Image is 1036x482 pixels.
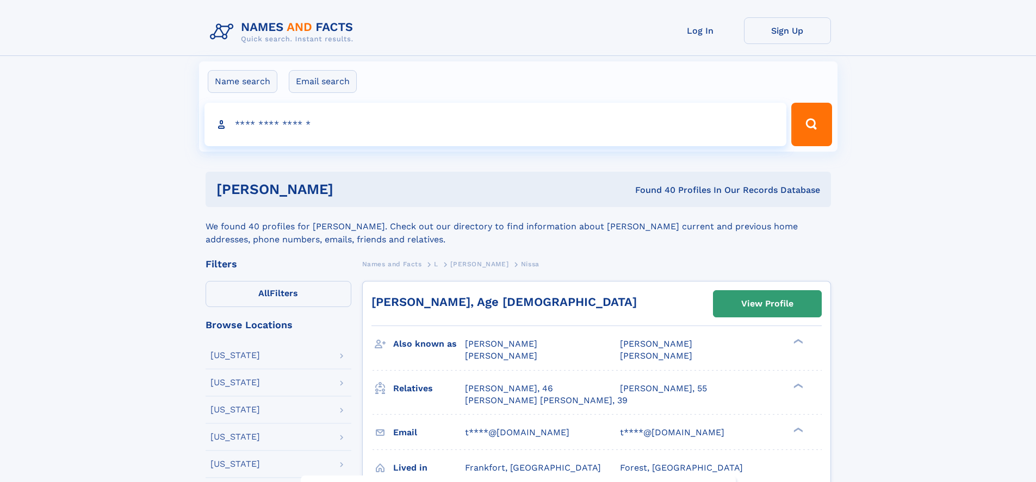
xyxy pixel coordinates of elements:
[393,379,465,398] h3: Relatives
[206,17,362,47] img: Logo Names and Facts
[210,378,260,387] div: [US_STATE]
[206,259,351,269] div: Filters
[791,338,804,345] div: ❯
[791,382,804,389] div: ❯
[791,103,832,146] button: Search Button
[714,291,821,317] a: View Profile
[450,260,508,268] span: [PERSON_NAME]
[393,335,465,353] h3: Also known as
[204,103,787,146] input: search input
[206,320,351,330] div: Browse Locations
[393,459,465,477] h3: Lived in
[484,184,820,196] div: Found 40 Profiles In Our Records Database
[289,70,357,93] label: Email search
[465,462,601,473] span: Frankfort, [GEOGRAPHIC_DATA]
[206,281,351,307] label: Filters
[465,350,537,361] span: [PERSON_NAME]
[362,257,422,271] a: Names and Facts
[210,460,260,468] div: [US_STATE]
[450,257,508,271] a: [PERSON_NAME]
[465,395,628,406] a: [PERSON_NAME] [PERSON_NAME], 39
[620,462,743,473] span: Forest, [GEOGRAPHIC_DATA]
[620,350,692,361] span: [PERSON_NAME]
[465,339,537,349] span: [PERSON_NAME]
[657,17,744,44] a: Log In
[206,207,831,246] div: We found 40 profiles for [PERSON_NAME]. Check out our directory to find information about [PERSON...
[210,405,260,414] div: [US_STATE]
[371,295,637,309] a: [PERSON_NAME], Age [DEMOGRAPHIC_DATA]
[393,423,465,442] h3: Email
[434,260,438,268] span: L
[744,17,831,44] a: Sign Up
[741,291,793,316] div: View Profile
[216,183,485,196] h1: [PERSON_NAME]
[258,288,270,298] span: All
[434,257,438,271] a: L
[210,351,260,360] div: [US_STATE]
[208,70,277,93] label: Name search
[620,383,707,395] a: [PERSON_NAME], 55
[210,433,260,441] div: [US_STATE]
[620,339,692,349] span: [PERSON_NAME]
[521,260,539,268] span: Nissa
[465,383,553,395] a: [PERSON_NAME], 46
[791,426,804,433] div: ❯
